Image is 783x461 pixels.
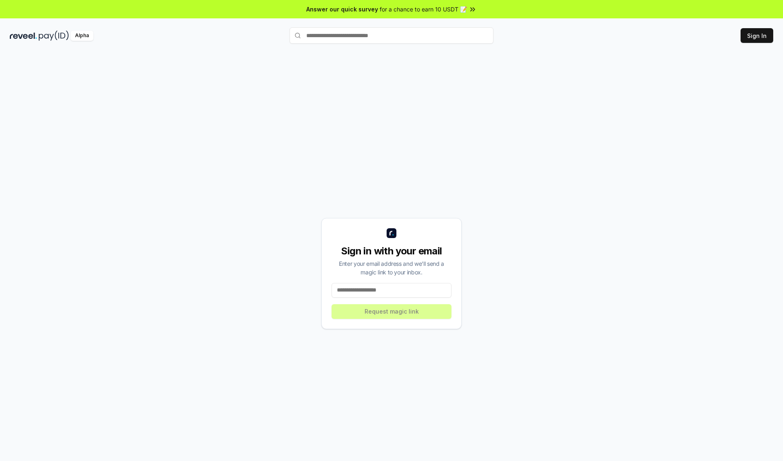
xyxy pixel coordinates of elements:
span: for a chance to earn 10 USDT 📝 [380,5,467,13]
img: pay_id [39,31,69,41]
div: Alpha [71,31,93,41]
button: Sign In [741,28,773,43]
img: logo_small [387,228,396,238]
span: Answer our quick survey [306,5,378,13]
div: Enter your email address and we’ll send a magic link to your inbox. [332,259,451,276]
img: reveel_dark [10,31,37,41]
div: Sign in with your email [332,245,451,258]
